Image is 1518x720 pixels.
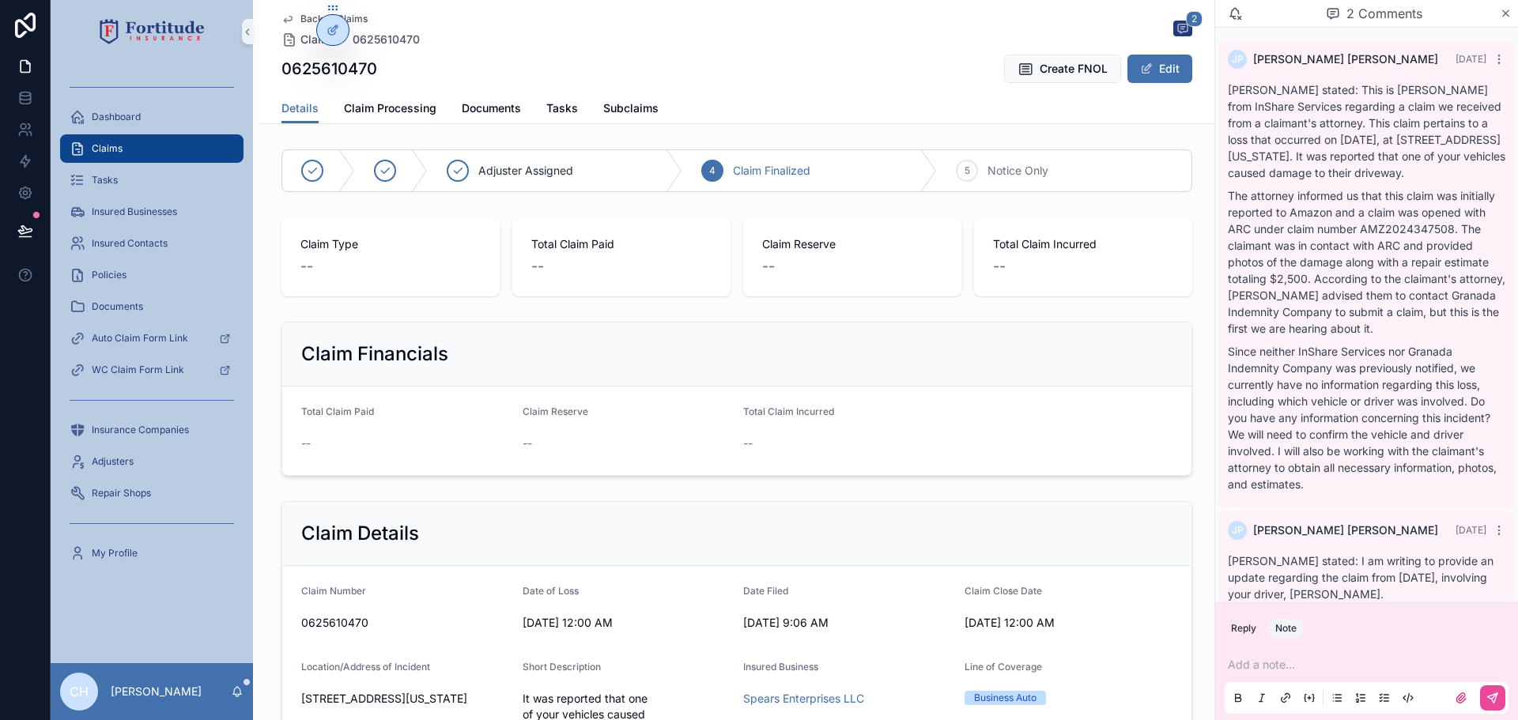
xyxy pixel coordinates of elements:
[301,435,311,451] span: --
[709,164,716,177] span: 4
[1275,622,1297,635] div: Note
[965,661,1042,673] span: Line of Coverage
[92,455,134,468] span: Adjusters
[478,163,573,179] span: Adjuster Assigned
[1186,11,1203,27] span: 2
[353,32,420,47] a: 0625610470
[1228,187,1505,337] p: The attorney informed us that this claim was initially reported to Amazon and a claim was opened ...
[60,229,244,258] a: Insured Contacts
[92,487,151,499] span: Repair Shops
[92,269,126,281] span: Policies
[1127,55,1192,83] button: Edit
[301,585,366,597] span: Claim Number
[523,585,579,597] span: Date of Loss
[301,405,374,417] span: Total Claim Paid
[523,405,588,417] span: Claim Reserve
[60,324,244,352] a: Auto Claim Form Link
[300,255,313,277] span: --
[523,661,601,673] span: Short Description
[603,94,659,126] a: Subclaims
[60,292,244,321] a: Documents
[965,164,970,177] span: 5
[974,691,1037,705] div: Business Auto
[1253,51,1438,67] span: [PERSON_NAME] [PERSON_NAME]
[523,435,532,451] span: --
[743,585,788,597] span: Date Filed
[1232,524,1244,537] span: JP
[1456,53,1486,65] span: [DATE]
[762,236,942,252] span: Claim Reserve
[60,103,244,131] a: Dashboard
[281,13,368,25] a: Back to Claims
[462,100,521,116] span: Documents
[111,684,202,699] p: [PERSON_NAME]
[1040,61,1108,77] span: Create FNOL
[60,198,244,226] a: Insured Businesses
[300,32,337,47] span: Claims
[301,661,430,673] span: Location/Address of Incident
[762,255,775,277] span: --
[301,691,510,707] span: [STREET_ADDRESS][US_STATE]
[301,615,510,631] span: 0625610470
[993,255,1006,277] span: --
[1173,21,1192,40] button: 2
[523,615,731,631] span: [DATE] 12:00 AM
[60,539,244,567] a: My Profile
[546,100,578,116] span: Tasks
[1346,4,1422,23] span: 2 Comments
[60,166,244,194] a: Tasks
[743,435,753,451] span: --
[462,94,521,126] a: Documents
[281,32,337,47] a: Claims
[743,615,952,631] span: [DATE] 9:06 AM
[300,13,368,25] span: Back to Claims
[1232,53,1244,66] span: JP
[344,94,436,126] a: Claim Processing
[281,94,319,124] a: Details
[965,615,1173,631] span: [DATE] 12:00 AM
[92,174,118,187] span: Tasks
[92,300,143,313] span: Documents
[60,479,244,507] a: Repair Shops
[546,94,578,126] a: Tasks
[1456,524,1486,536] span: [DATE]
[531,236,712,252] span: Total Claim Paid
[1253,522,1438,538] span: [PERSON_NAME] [PERSON_NAME]
[281,58,377,80] h1: 0625610470
[92,142,123,155] span: Claims
[603,100,659,116] span: Subclaims
[281,100,319,116] span: Details
[1228,81,1505,181] p: [PERSON_NAME] stated: This is [PERSON_NAME] from InShare Services regarding a claim we received f...
[92,547,138,560] span: My Profile
[92,205,177,218] span: Insured Businesses
[1225,619,1263,638] button: Reply
[743,661,818,673] span: Insured Business
[301,341,448,367] h2: Claim Financials
[743,405,834,417] span: Total Claim Incurred
[1004,55,1121,83] button: Create FNOL
[92,332,188,345] span: Auto Claim Form Link
[965,585,1042,597] span: Claim Close Date
[70,682,89,701] span: CH
[100,19,205,44] img: App logo
[60,416,244,444] a: Insurance Companies
[92,364,184,376] span: WC Claim Form Link
[60,356,244,384] a: WC Claim Form Link
[92,424,189,436] span: Insurance Companies
[301,521,419,546] h2: Claim Details
[1269,619,1303,638] button: Note
[743,691,864,707] a: Spears Enterprises LLC
[344,100,436,116] span: Claim Processing
[993,236,1173,252] span: Total Claim Incurred
[60,134,244,163] a: Claims
[92,111,141,123] span: Dashboard
[51,63,253,588] div: scrollable content
[733,163,810,179] span: Claim Finalized
[531,255,544,277] span: --
[60,261,244,289] a: Policies
[300,236,481,252] span: Claim Type
[1228,343,1505,492] p: Since neither InShare Services nor Granada Indemnity Company was previously notified, we currentl...
[987,163,1048,179] span: Notice Only
[60,447,244,476] a: Adjusters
